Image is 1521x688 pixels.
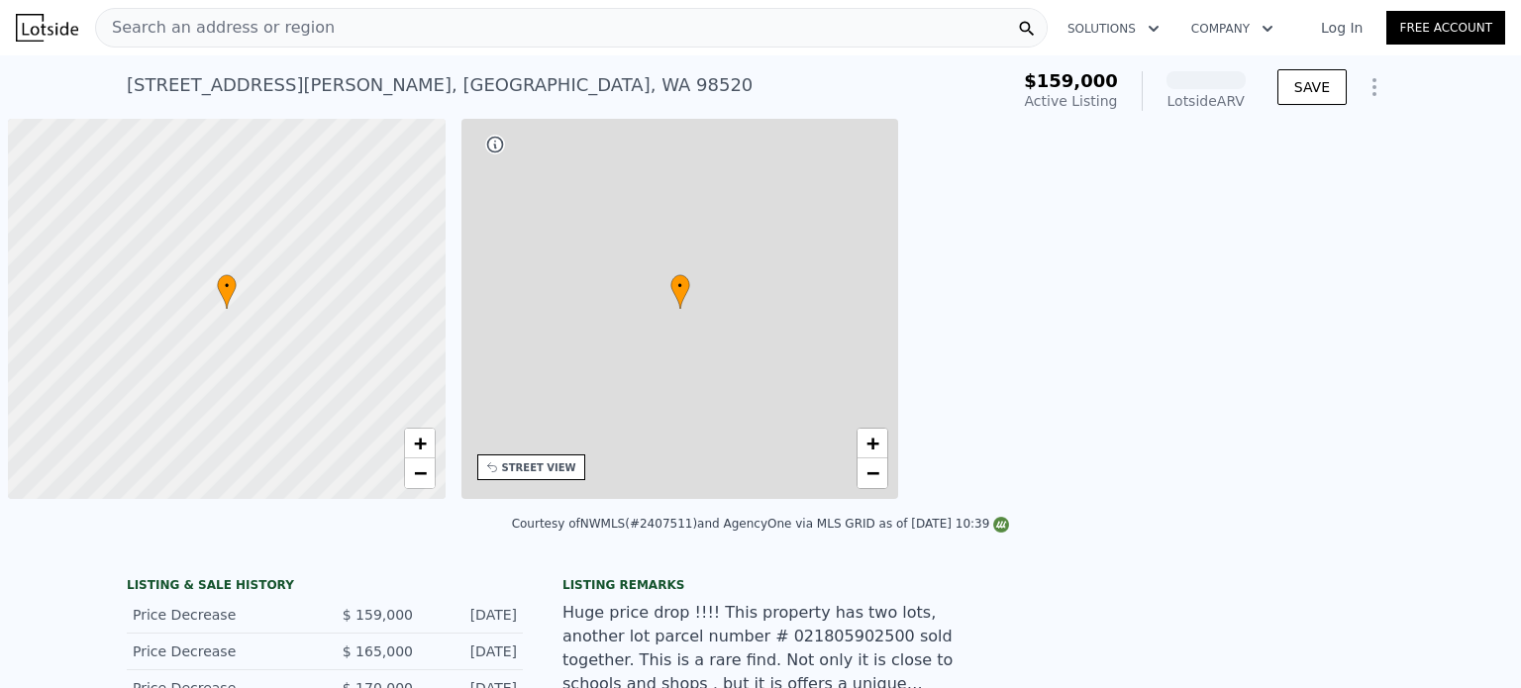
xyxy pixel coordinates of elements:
[1297,18,1386,38] a: Log In
[1386,11,1505,45] a: Free Account
[858,458,887,488] a: Zoom out
[96,16,335,40] span: Search an address or region
[670,274,690,309] div: •
[512,517,1010,531] div: Courtesy of NWMLS (#2407511) and AgencyOne via MLS GRID as of [DATE] 10:39
[1025,93,1118,109] span: Active Listing
[405,429,435,458] a: Zoom in
[502,460,576,475] div: STREET VIEW
[858,429,887,458] a: Zoom in
[343,643,413,659] span: $ 165,000
[562,577,959,593] div: Listing remarks
[1166,91,1246,111] div: Lotside ARV
[413,431,426,455] span: +
[1052,11,1175,47] button: Solutions
[127,577,523,597] div: LISTING & SALE HISTORY
[127,71,753,99] div: [STREET_ADDRESS][PERSON_NAME] , [GEOGRAPHIC_DATA] , WA 98520
[866,460,879,485] span: −
[405,458,435,488] a: Zoom out
[993,517,1009,533] img: NWMLS Logo
[217,277,237,295] span: •
[1277,69,1347,105] button: SAVE
[133,605,309,625] div: Price Decrease
[413,460,426,485] span: −
[16,14,78,42] img: Lotside
[1355,67,1394,107] button: Show Options
[1024,70,1118,91] span: $159,000
[866,431,879,455] span: +
[343,607,413,623] span: $ 159,000
[1175,11,1289,47] button: Company
[133,641,309,661] div: Price Decrease
[429,641,517,661] div: [DATE]
[670,277,690,295] span: •
[429,605,517,625] div: [DATE]
[217,274,237,309] div: •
